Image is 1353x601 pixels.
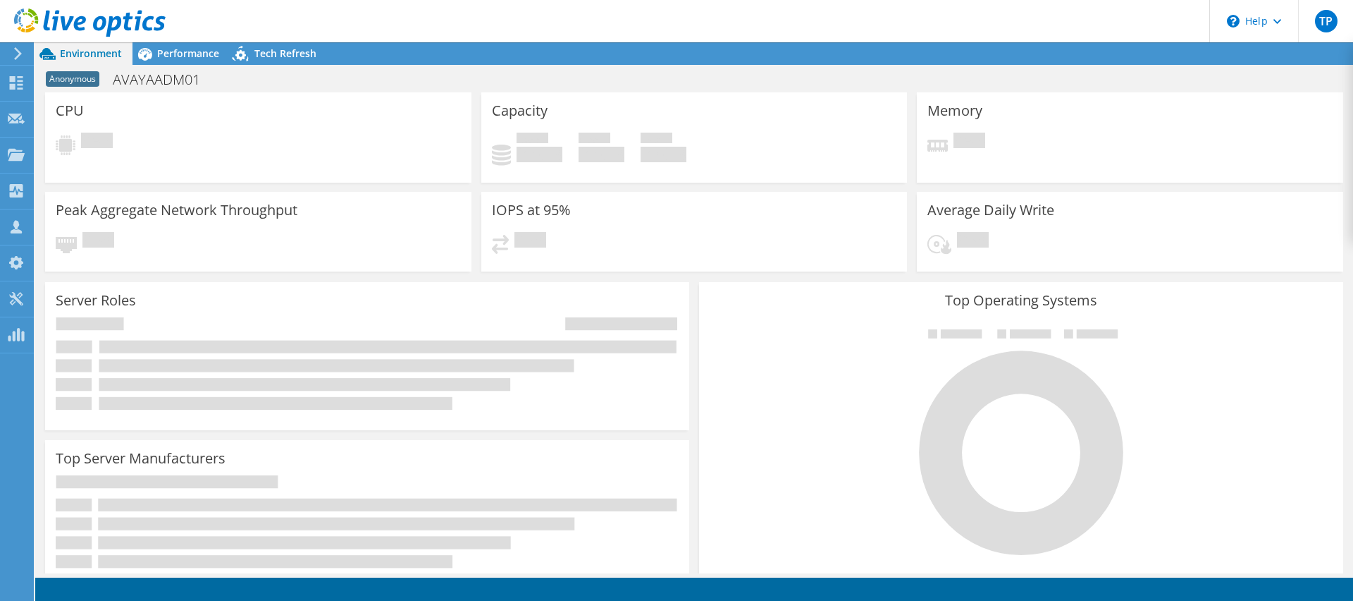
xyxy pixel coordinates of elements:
[56,293,136,308] h3: Server Roles
[927,202,1054,218] h3: Average Daily Write
[46,71,99,87] span: Anonymous
[492,103,548,119] h3: Capacity
[957,232,989,251] span: Pending
[56,103,84,119] h3: CPU
[81,133,113,152] span: Pending
[517,147,562,162] h4: 0 GiB
[492,202,571,218] h3: IOPS at 95%
[56,451,225,466] h3: Top Server Manufacturers
[927,103,982,119] h3: Memory
[514,232,546,251] span: Pending
[517,133,548,147] span: Used
[1315,10,1337,32] span: TP
[157,47,219,60] span: Performance
[579,147,624,162] h4: 0 GiB
[56,202,297,218] h3: Peak Aggregate Network Throughput
[1227,15,1240,28] svg: \n
[106,72,222,87] h1: AVAYAADM01
[710,293,1333,308] h3: Top Operating Systems
[60,47,122,60] span: Environment
[254,47,316,60] span: Tech Refresh
[641,147,686,162] h4: 0 GiB
[82,232,114,251] span: Pending
[641,133,672,147] span: Total
[953,133,985,152] span: Pending
[579,133,610,147] span: Free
